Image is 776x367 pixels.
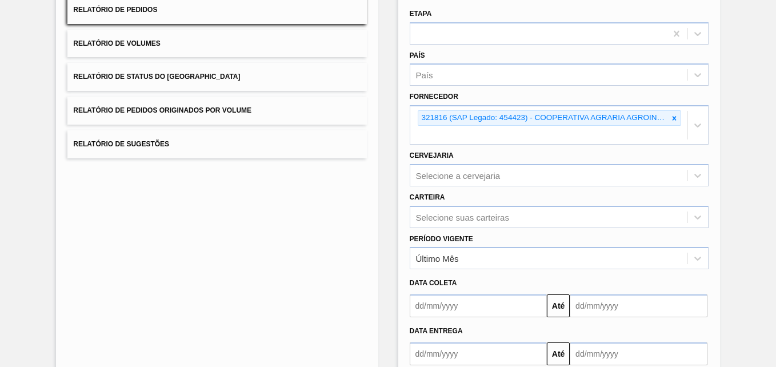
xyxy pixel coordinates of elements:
button: Até [547,294,570,317]
label: País [410,51,425,59]
span: Relatório de Pedidos Originados por Volume [73,106,251,114]
input: dd/mm/yyyy [570,294,707,317]
span: Data entrega [410,327,463,335]
label: Cervejaria [410,151,454,159]
span: Relatório de Volumes [73,39,160,47]
button: Relatório de Volumes [67,30,366,58]
label: Carteira [410,193,445,201]
button: Relatório de Sugestões [67,130,366,158]
button: Relatório de Pedidos Originados por Volume [67,97,366,125]
span: Relatório de Pedidos [73,6,157,14]
span: Relatório de Sugestões [73,140,169,148]
span: Data coleta [410,279,457,287]
button: Até [547,342,570,365]
label: Fornecedor [410,93,458,101]
input: dd/mm/yyyy [410,342,547,365]
div: Último Mês [416,254,459,264]
input: dd/mm/yyyy [570,342,707,365]
label: Período Vigente [410,235,473,243]
div: Selecione a cervejaria [416,170,501,180]
label: Etapa [410,10,432,18]
div: 321816 (SAP Legado: 454423) - COOPERATIVA AGRARIA AGROINDUSTRIAL [418,111,668,125]
input: dd/mm/yyyy [410,294,547,317]
div: Selecione suas carteiras [416,212,509,222]
span: Relatório de Status do [GEOGRAPHIC_DATA] [73,73,240,81]
button: Relatório de Status do [GEOGRAPHIC_DATA] [67,63,366,91]
div: País [416,70,433,80]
